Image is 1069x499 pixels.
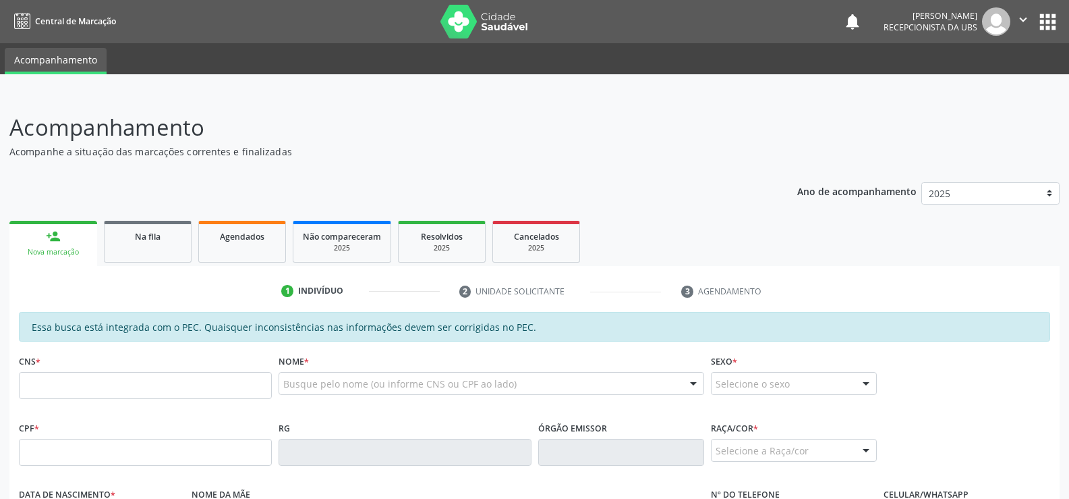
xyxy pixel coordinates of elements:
[46,229,61,244] div: person_add
[538,418,607,439] label: Órgão emissor
[19,418,39,439] label: CPF
[1016,12,1031,27] i: 
[716,377,790,391] span: Selecione o sexo
[19,351,40,372] label: CNS
[514,231,559,242] span: Cancelados
[279,418,290,439] label: RG
[797,182,917,199] p: Ano de acompanhamento
[843,12,862,31] button: notifications
[711,351,737,372] label: Sexo
[9,111,745,145] p: Acompanhamento
[303,231,381,242] span: Não compareceram
[279,351,309,372] label: Nome
[982,7,1010,36] img: img
[220,231,264,242] span: Agendados
[1010,7,1036,36] button: 
[884,10,977,22] div: [PERSON_NAME]
[19,312,1050,342] div: Essa busca está integrada com o PEC. Quaisquer inconsistências nas informações devem ser corrigid...
[408,243,475,253] div: 2025
[35,16,116,27] span: Central de Marcação
[716,444,809,458] span: Selecione a Raça/cor
[298,285,343,297] div: Indivíduo
[1036,10,1060,34] button: apps
[5,48,107,74] a: Acompanhamento
[9,10,116,32] a: Central de Marcação
[884,22,977,33] span: Recepcionista da UBS
[711,418,758,439] label: Raça/cor
[9,145,745,159] p: Acompanhe a situação das marcações correntes e finalizadas
[281,285,293,297] div: 1
[19,247,88,257] div: Nova marcação
[135,231,161,242] span: Na fila
[421,231,463,242] span: Resolvidos
[502,243,570,253] div: 2025
[283,377,517,391] span: Busque pelo nome (ou informe CNS ou CPF ao lado)
[303,243,381,253] div: 2025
